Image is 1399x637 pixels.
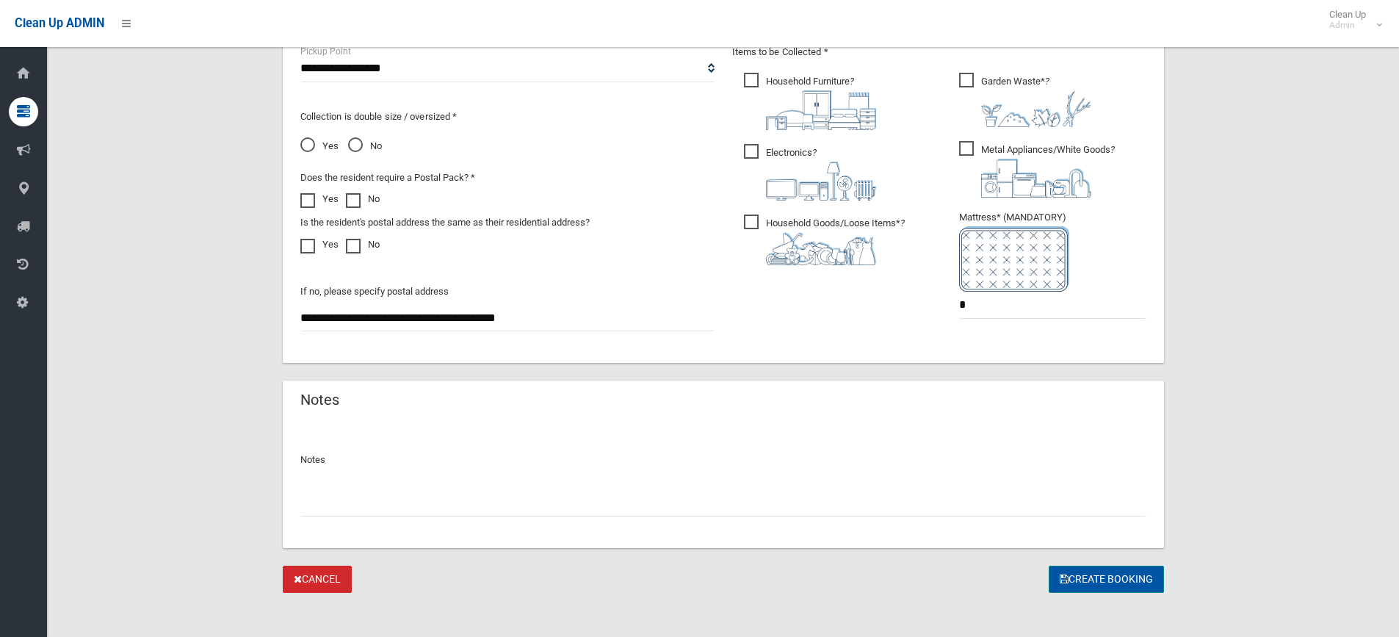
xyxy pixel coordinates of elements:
label: No [346,190,380,208]
span: Electronics [744,144,876,201]
img: b13cc3517677393f34c0a387616ef184.png [766,232,876,265]
span: Mattress* (MANDATORY) [959,212,1146,292]
label: Does the resident require a Postal Pack? * [300,169,475,187]
span: Household Furniture [744,73,876,130]
span: No [348,137,382,155]
span: Yes [300,137,339,155]
label: Yes [300,236,339,253]
span: Garden Waste* [959,73,1091,127]
span: Clean Up [1322,9,1381,31]
label: No [346,236,380,253]
header: Notes [283,386,357,414]
i: ? [766,217,905,265]
i: ? [981,76,1091,127]
label: Is the resident's postal address the same as their residential address? [300,214,590,231]
i: ? [981,144,1115,198]
span: Clean Up ADMIN [15,16,104,30]
img: 394712a680b73dbc3d2a6a3a7ffe5a07.png [766,162,876,201]
button: Create Booking [1049,566,1164,593]
label: Yes [300,190,339,208]
img: e7408bece873d2c1783593a074e5cb2f.png [959,226,1069,292]
p: Collection is double size / oversized * [300,108,715,126]
p: Notes [300,451,1146,469]
i: ? [766,76,876,130]
img: aa9efdbe659d29b613fca23ba79d85cb.png [766,90,876,130]
a: Cancel [283,566,352,593]
small: Admin [1329,20,1366,31]
i: ? [766,147,876,201]
span: Metal Appliances/White Goods [959,141,1115,198]
p: Items to be Collected * [732,43,1146,61]
span: Household Goods/Loose Items* [744,215,905,265]
img: 36c1b0289cb1767239cdd3de9e694f19.png [981,159,1091,198]
label: If no, please specify postal address [300,283,449,300]
img: 4fd8a5c772b2c999c83690221e5242e0.png [981,90,1091,127]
